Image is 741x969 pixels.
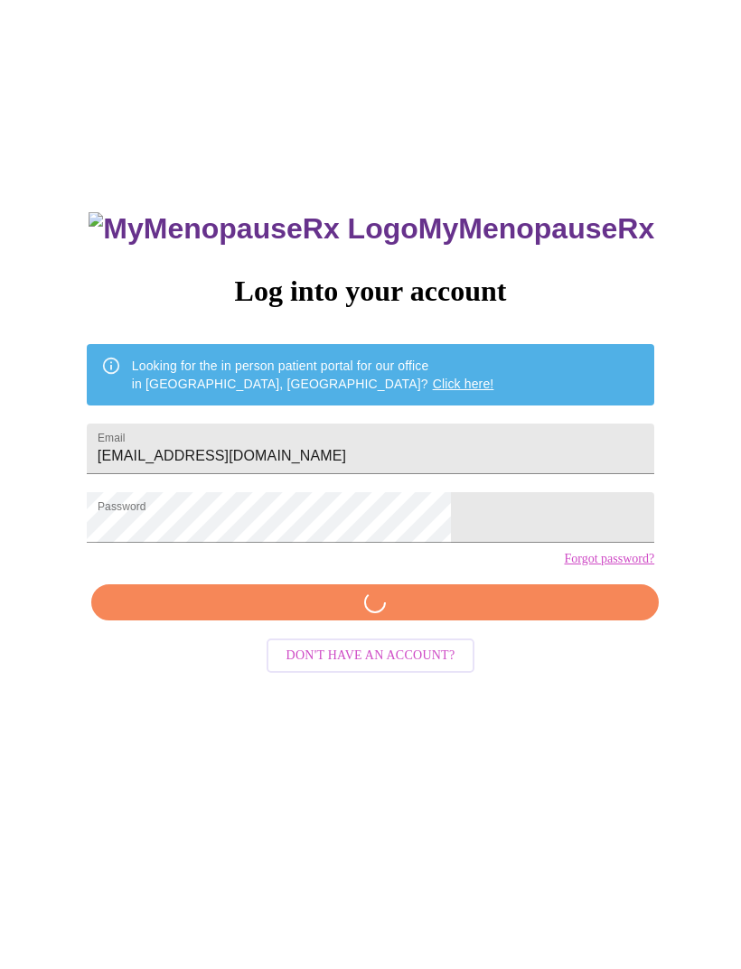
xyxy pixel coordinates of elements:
[262,647,480,662] a: Don't have an account?
[286,645,455,667] span: Don't have an account?
[433,377,494,391] a: Click here!
[267,638,475,674] button: Don't have an account?
[89,212,417,246] img: MyMenopauseRx Logo
[564,552,654,566] a: Forgot password?
[132,349,494,400] div: Looking for the in person patient portal for our office in [GEOGRAPHIC_DATA], [GEOGRAPHIC_DATA]?
[89,212,654,246] h3: MyMenopauseRx
[87,275,654,308] h3: Log into your account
